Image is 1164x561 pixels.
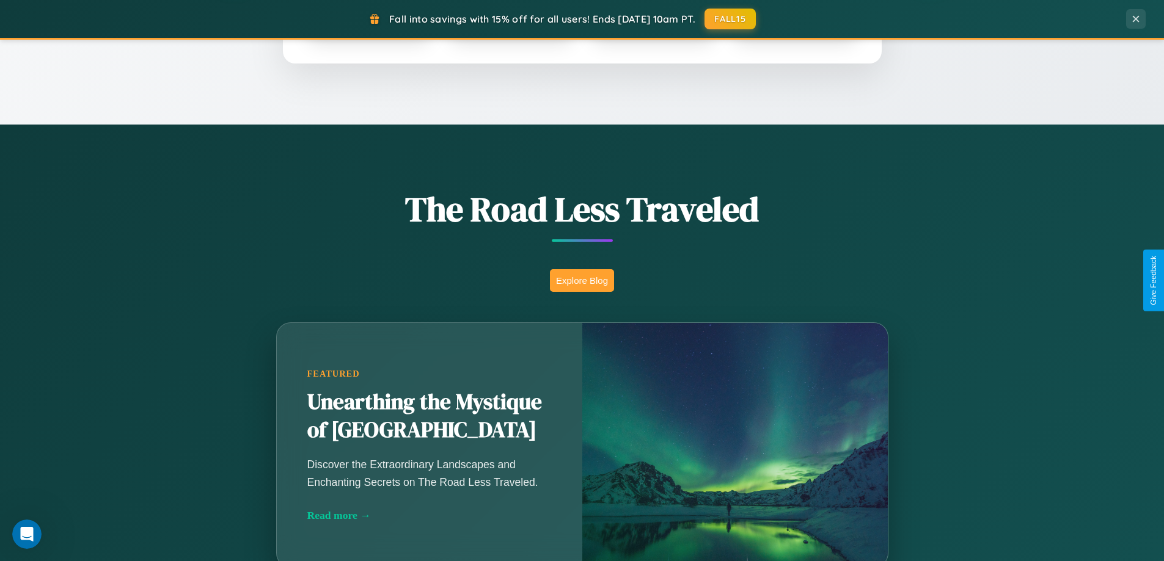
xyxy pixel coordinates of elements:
span: Fall into savings with 15% off for all users! Ends [DATE] 10am PT. [389,13,695,25]
button: FALL15 [705,9,756,29]
div: Featured [307,369,552,379]
div: Read more → [307,509,552,522]
p: Discover the Extraordinary Landscapes and Enchanting Secrets on The Road Less Traveled. [307,456,552,490]
iframe: Intercom live chat [12,519,42,549]
div: Give Feedback [1149,256,1158,305]
h1: The Road Less Traveled [216,186,949,233]
h2: Unearthing the Mystique of [GEOGRAPHIC_DATA] [307,388,552,444]
button: Explore Blog [550,269,614,292]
